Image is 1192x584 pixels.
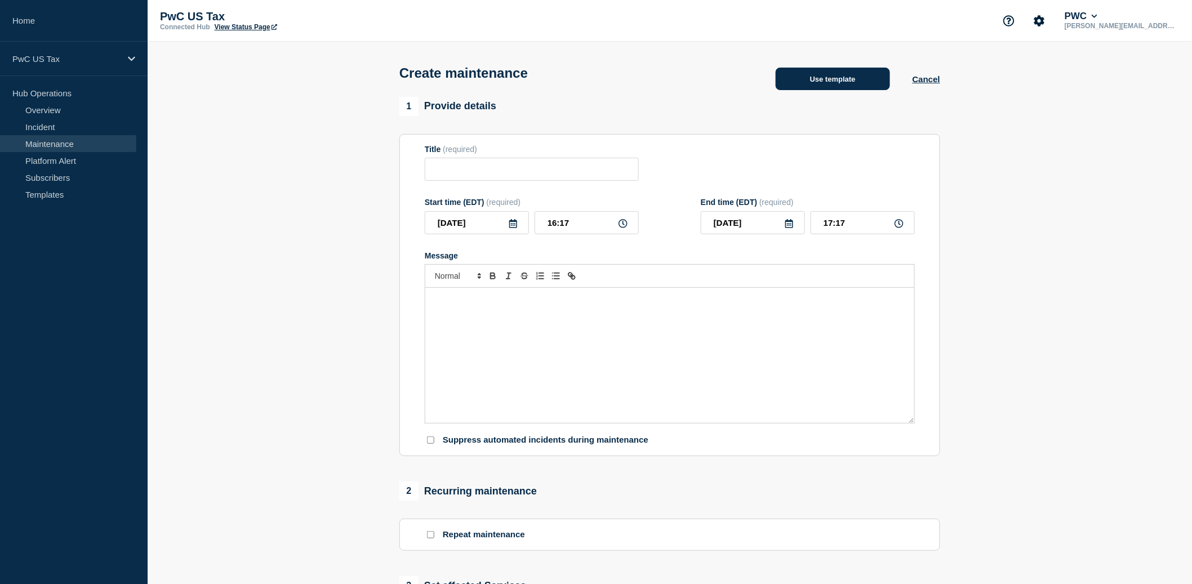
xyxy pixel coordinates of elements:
div: Provide details [399,97,496,116]
input: YYYY-MM-DD [425,211,529,234]
div: Start time (EDT) [425,198,639,207]
span: (required) [759,198,794,207]
p: Suppress automated incidents during maintenance [443,435,648,445]
button: Toggle bold text [485,269,501,283]
button: Toggle bulleted list [548,269,564,283]
button: Support [997,9,1021,33]
button: Toggle ordered list [532,269,548,283]
div: End time (EDT) [701,198,915,207]
span: 2 [399,482,419,501]
input: HH:MM [535,211,639,234]
p: PwC US Tax [12,54,121,64]
input: Suppress automated incidents during maintenance [427,436,434,444]
button: PWC [1062,11,1100,22]
p: PwC US Tax [160,10,385,23]
input: HH:MM [811,211,915,234]
input: Repeat maintenance [427,531,434,538]
span: Font size [430,269,485,283]
div: Message [425,288,914,423]
button: Toggle italic text [501,269,517,283]
input: YYYY-MM-DD [701,211,805,234]
div: Message [425,251,915,260]
p: Connected Hub [160,23,210,31]
button: Toggle strikethrough text [517,269,532,283]
span: (required) [487,198,521,207]
h1: Create maintenance [399,65,528,81]
button: Cancel [913,74,940,84]
button: Toggle link [564,269,580,283]
div: Recurring maintenance [399,482,537,501]
input: Title [425,158,639,181]
p: [PERSON_NAME][EMAIL_ADDRESS][PERSON_NAME][DOMAIN_NAME] [1062,22,1180,30]
button: Account settings [1028,9,1051,33]
div: Title [425,145,639,154]
span: 1 [399,97,419,116]
button: Use template [776,68,890,90]
span: (required) [443,145,477,154]
p: Repeat maintenance [443,529,525,540]
a: View Status Page [215,23,277,31]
